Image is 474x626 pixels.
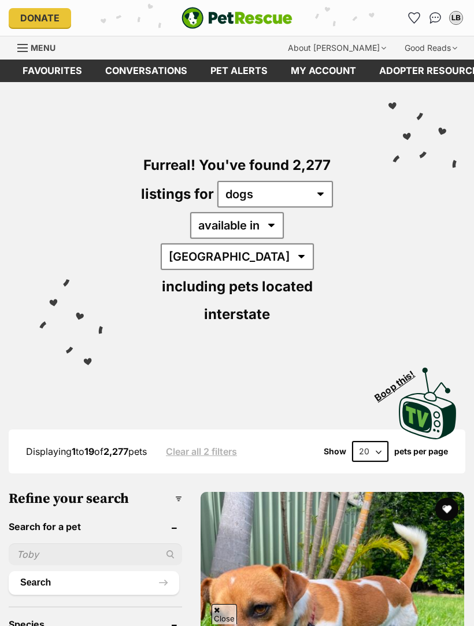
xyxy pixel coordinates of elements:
strong: 1 [72,446,76,457]
span: Close [212,604,237,624]
strong: 2,277 [103,446,128,457]
header: Search for a pet [9,521,182,532]
button: My account [447,9,465,27]
div: Good Reads [397,36,465,60]
a: Favourites [405,9,424,27]
div: LB [450,12,462,24]
button: favourite [435,498,458,521]
img: logo-e224e6f780fb5917bec1dbf3a21bbac754714ae5b6737aabdf751b685950b380.svg [182,7,292,29]
label: pets per page [394,447,448,456]
button: Search [9,571,179,594]
span: Show [324,447,346,456]
a: PetRescue [182,7,292,29]
h3: Refine your search [9,491,182,507]
span: Menu [31,43,55,53]
a: Favourites [11,60,94,82]
img: chat-41dd97257d64d25036548639549fe6c8038ab92f7586957e7f3b1b290dea8141.svg [429,12,442,24]
div: About [PERSON_NAME] [280,36,394,60]
span: Displaying to of pets [26,446,147,457]
span: Furreal! You've found 2,277 listings for [141,157,331,202]
span: Boop this! [373,361,426,403]
a: Conversations [426,9,445,27]
a: Clear all 2 filters [166,446,237,457]
a: Menu [17,36,64,57]
a: conversations [94,60,199,82]
span: including pets located interstate [162,278,313,323]
a: Boop this! [399,357,457,442]
strong: 19 [84,446,94,457]
ul: Account quick links [405,9,465,27]
a: Pet alerts [199,60,279,82]
a: My account [279,60,368,82]
a: Donate [9,8,71,28]
img: PetRescue TV logo [399,368,457,439]
input: Toby [9,543,182,565]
